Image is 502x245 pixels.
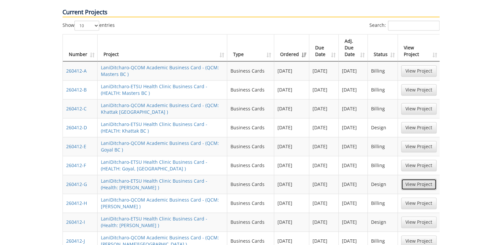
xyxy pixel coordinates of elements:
[227,99,274,118] td: Business Cards
[339,194,368,213] td: [DATE]
[368,99,398,118] td: Billing
[63,34,98,61] th: Number: activate to sort column ascending
[401,141,437,152] a: View Project
[309,156,338,175] td: [DATE]
[339,61,368,80] td: [DATE]
[66,87,87,93] a: 260412-B
[339,137,368,156] td: [DATE]
[101,83,207,96] a: LaniDitcharo-ETSU Health Clinic Business Card - (HEALTH: Masters BC )
[369,21,439,31] label: Search:
[339,175,368,194] td: [DATE]
[368,61,398,80] td: Billing
[227,118,274,137] td: Business Cards
[339,156,368,175] td: [DATE]
[66,238,85,244] a: 260412-J
[101,178,207,191] a: LaniDitcharo-ETSU Health Clinic Business Card - (Health: [PERSON_NAME] )
[401,198,437,209] a: View Project
[101,159,207,172] a: LaniDitcharo-ETSU Health Clinic Business Card - (HEALTH: Goyal, [GEOGRAPHIC_DATA] )
[274,61,309,80] td: [DATE]
[101,215,207,228] a: LaniDitcharo-ETSU Health Clinic Business Card - (Health: [PERSON_NAME] )
[309,80,338,99] td: [DATE]
[66,162,86,168] a: 260412-F
[309,137,338,156] td: [DATE]
[227,80,274,99] td: Business Cards
[401,65,437,77] a: View Project
[227,34,274,61] th: Type: activate to sort column ascending
[401,122,437,133] a: View Project
[368,34,398,61] th: Status: activate to sort column ascending
[101,197,219,210] a: LaniDitcharo-QCOM Academic Business Card - (QCM: [PERSON_NAME] )
[274,99,309,118] td: [DATE]
[368,213,398,231] td: Design
[309,61,338,80] td: [DATE]
[101,102,219,115] a: LaniDitcharo-QCOM Academic Business Card - (QCM: Khattak [GEOGRAPHIC_DATA] )
[274,194,309,213] td: [DATE]
[368,137,398,156] td: Billing
[227,175,274,194] td: Business Cards
[63,8,439,17] p: Current Projects
[339,34,368,61] th: Adj. Due Date: activate to sort column ascending
[309,194,338,213] td: [DATE]
[309,99,338,118] td: [DATE]
[227,213,274,231] td: Business Cards
[309,34,338,61] th: Due Date: activate to sort column ascending
[368,175,398,194] td: Design
[98,34,227,61] th: Project: activate to sort column ascending
[227,61,274,80] td: Business Cards
[309,175,338,194] td: [DATE]
[66,181,87,187] a: 260412-G
[227,156,274,175] td: Business Cards
[227,194,274,213] td: Business Cards
[227,137,274,156] td: Business Cards
[368,118,398,137] td: Design
[388,21,439,31] input: Search:
[401,84,437,95] a: View Project
[401,160,437,171] a: View Project
[339,99,368,118] td: [DATE]
[274,137,309,156] td: [DATE]
[66,143,86,150] a: 260412-E
[401,216,437,228] a: View Project
[63,21,115,31] label: Show entries
[398,34,440,61] th: View Project: activate to sort column ascending
[101,121,207,134] a: LaniDitcharo-ETSU Health Clinic Business Card - (HEALTH: Khattak BC )
[101,140,219,153] a: LaniDitcharo-QCOM Academic Business Card - (QCM: Goyal BC )
[339,118,368,137] td: [DATE]
[274,213,309,231] td: [DATE]
[274,156,309,175] td: [DATE]
[66,219,85,225] a: 260412-I
[66,68,87,74] a: 260412-A
[339,213,368,231] td: [DATE]
[339,80,368,99] td: [DATE]
[309,213,338,231] td: [DATE]
[401,179,437,190] a: View Project
[401,103,437,114] a: View Project
[74,21,99,31] select: Showentries
[368,194,398,213] td: Billing
[101,64,219,77] a: LaniDitcharo-QCOM Academic Business Card - (QCM: Masters BC )
[274,34,309,61] th: Ordered: activate to sort column ascending
[368,80,398,99] td: Billing
[274,118,309,137] td: [DATE]
[368,156,398,175] td: Billing
[66,200,87,206] a: 260412-H
[66,124,87,131] a: 260412-D
[309,118,338,137] td: [DATE]
[66,105,87,112] a: 260412-C
[274,80,309,99] td: [DATE]
[274,175,309,194] td: [DATE]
